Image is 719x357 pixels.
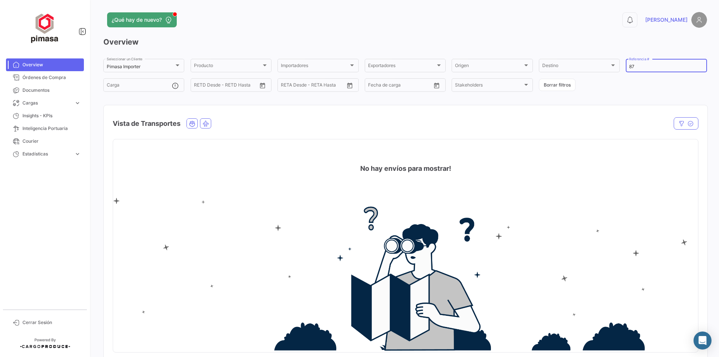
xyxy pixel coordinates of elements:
span: Stakeholders [455,84,522,89]
input: Desde [194,84,207,89]
img: placeholder-user.png [691,12,707,28]
input: Hasta [300,84,330,89]
button: Open calendar [344,80,355,91]
span: Importadores [281,64,348,69]
input: Desde [281,84,294,89]
button: Air [200,119,211,128]
span: Destino [542,64,610,69]
a: Insights - KPIs [6,109,84,122]
img: no-info.png [113,198,698,351]
a: Órdenes de Compra [6,71,84,84]
a: Inteligencia Portuaria [6,122,84,135]
a: Courier [6,135,84,148]
input: Desde [368,84,382,89]
button: Borrar filtros [539,79,576,91]
span: Insights - KPIs [22,112,81,119]
span: Origen [455,64,522,69]
span: expand_more [74,100,81,106]
span: Exportadores [368,64,436,69]
span: ¿Qué hay de nuevo? [112,16,162,24]
button: Open calendar [431,80,442,91]
span: Producto [194,64,261,69]
span: Overview [22,61,81,68]
a: Documentos [6,84,84,97]
button: Open calendar [257,80,268,91]
h4: No hay envíos para mostrar! [360,163,451,174]
h4: Vista de Transportes [113,118,180,129]
span: Estadísticas [22,151,71,157]
img: ff117959-d04a-4809-8d46-49844dc85631.png [26,9,64,46]
mat-select-trigger: Pimasa Importer [107,64,140,69]
span: Órdenes de Compra [22,74,81,81]
h3: Overview [103,37,707,47]
span: Cargas [22,100,71,106]
button: ¿Qué hay de nuevo? [107,12,177,27]
div: Abrir Intercom Messenger [694,332,712,350]
span: Inteligencia Portuaria [22,125,81,132]
input: Hasta [213,84,243,89]
span: Cerrar Sesión [22,319,81,326]
span: expand_more [74,151,81,157]
span: Courier [22,138,81,145]
a: Overview [6,58,84,71]
input: Hasta [387,84,417,89]
button: Ocean [187,119,197,128]
span: [PERSON_NAME] [645,16,688,24]
span: Documentos [22,87,81,94]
